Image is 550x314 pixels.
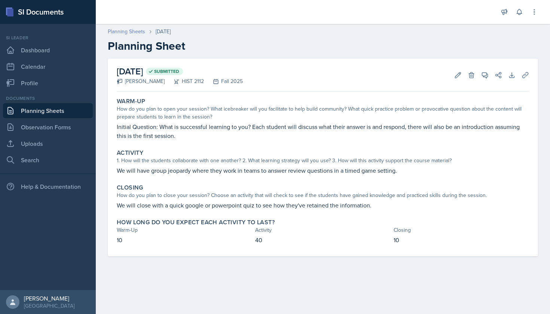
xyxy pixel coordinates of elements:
[3,76,93,90] a: Profile
[394,226,529,234] div: Closing
[108,28,145,36] a: Planning Sheets
[3,34,93,41] div: Si leader
[255,235,391,244] p: 40
[117,184,143,191] label: Closing
[154,68,179,74] span: Submitted
[3,136,93,151] a: Uploads
[117,122,529,140] p: Initial Question: What is successful learning to you? Each student will discuss what their answer...
[117,191,529,199] div: How do you plan to close your session? Choose an activity that will check to see if the students ...
[117,201,529,210] p: We will close with a quick google or powerpoint quiz to see how they've retained the information.
[117,105,529,121] div: How do you plan to open your session? What icebreaker will you facilitate to help build community...
[117,65,243,78] h2: [DATE]
[3,59,93,74] a: Calendar
[24,302,74,310] div: [GEOGRAPHIC_DATA]
[3,179,93,194] div: Help & Documentation
[204,77,243,85] div: Fall 2025
[117,166,529,175] p: We will have group jeopardy where they work in teams to answer review questions in a timed game s...
[117,149,143,157] label: Activity
[394,235,529,244] p: 10
[255,226,391,234] div: Activity
[117,226,252,234] div: Warm-Up
[156,28,171,36] div: [DATE]
[3,103,93,118] a: Planning Sheets
[108,39,538,53] h2: Planning Sheet
[117,77,165,85] div: [PERSON_NAME]
[3,153,93,167] a: Search
[117,219,275,226] label: How long do you expect each activity to last?
[24,295,74,302] div: [PERSON_NAME]
[165,77,204,85] div: HIST 2112
[3,43,93,58] a: Dashboard
[3,120,93,135] a: Observation Forms
[117,157,529,164] div: 1. How will the students collaborate with one another? 2. What learning strategy will you use? 3....
[117,98,146,105] label: Warm-Up
[117,235,252,244] p: 10
[3,95,93,102] div: Documents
